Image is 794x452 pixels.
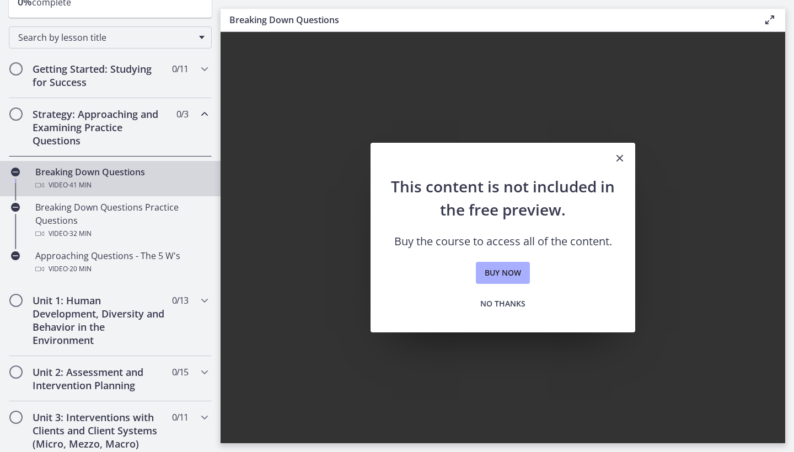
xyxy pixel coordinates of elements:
[471,293,534,315] button: No thanks
[68,179,92,192] span: · 41 min
[33,294,167,347] h2: Unit 1: Human Development, Diversity and Behavior in the Environment
[485,266,521,279] span: Buy now
[33,365,167,392] h2: Unit 2: Assessment and Intervention Planning
[68,262,92,276] span: · 20 min
[9,26,212,49] div: Search by lesson title
[388,234,618,249] p: Buy the course to access all of the content.
[176,107,188,121] span: 0 / 3
[68,227,92,240] span: · 32 min
[35,249,207,276] div: Approaching Questions - The 5 W's
[33,107,167,147] h2: Strategy: Approaching and Examining Practice Questions
[33,62,167,89] h2: Getting Started: Studying for Success
[604,143,635,175] button: Close
[172,365,188,379] span: 0 / 15
[476,262,530,284] a: Buy now
[172,411,188,424] span: 0 / 11
[172,62,188,76] span: 0 / 11
[33,411,167,450] h2: Unit 3: Interventions with Clients and Client Systems (Micro, Mezzo, Macro)
[172,294,188,307] span: 0 / 13
[388,175,618,221] h2: This content is not included in the free preview.
[35,179,207,192] div: Video
[480,297,525,310] span: No thanks
[35,165,207,192] div: Breaking Down Questions
[35,262,207,276] div: Video
[35,201,207,240] div: Breaking Down Questions Practice Questions
[35,227,207,240] div: Video
[229,13,745,26] h3: Breaking Down Questions
[18,31,194,44] span: Search by lesson title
